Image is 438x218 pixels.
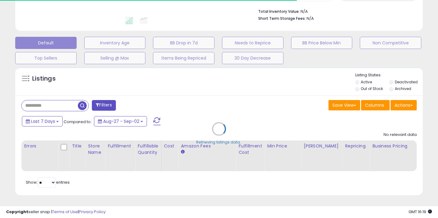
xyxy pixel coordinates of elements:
button: Top Sellers [15,52,77,64]
b: Total Inventory Value: [258,9,300,14]
span: 2025-09-10 16:19 GMT [408,209,432,215]
button: 30 Day Decrease [222,52,283,64]
button: Selling @ Max [84,52,146,64]
button: Needs to Reprice [222,37,283,49]
button: BB Drop in 7d [153,37,214,49]
button: Inventory Age [84,37,146,49]
a: Terms of Use [52,209,78,215]
button: Items Being Repriced [153,52,214,64]
b: Short Term Storage Fees: [258,16,306,21]
button: BB Price Below Min [291,37,353,49]
a: Privacy Policy [79,209,106,215]
li: N/A [258,7,412,15]
button: Non Competitive [360,37,421,49]
span: N/A [307,16,314,21]
button: Default [15,37,77,49]
div: Retrieving listings data.. [196,140,242,145]
div: seller snap | | [6,209,106,215]
strong: Copyright [6,209,28,215]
